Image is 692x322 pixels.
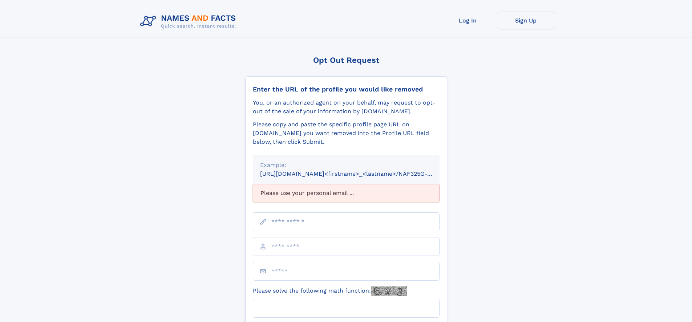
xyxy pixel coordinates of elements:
img: Logo Names and Facts [137,12,242,31]
div: You, or an authorized agent on your behalf, may request to opt-out of the sale of your informatio... [253,98,440,116]
div: Example: [260,161,432,170]
label: Please solve the following math function: [253,286,407,296]
div: Opt Out Request [245,56,447,65]
div: Enter the URL of the profile you would like removed [253,85,440,93]
a: Log In [439,12,497,29]
div: Please copy and paste the specific profile page URL on [DOMAIN_NAME] you want removed into the Pr... [253,120,440,146]
small: [URL][DOMAIN_NAME]<firstname>_<lastname>/NAF325G-xxxxxxxx [260,170,453,177]
div: Please use your personal email ... [253,184,440,202]
a: Sign Up [497,12,555,29]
